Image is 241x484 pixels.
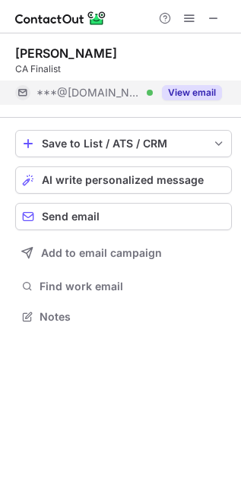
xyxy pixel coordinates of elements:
[15,130,232,157] button: save-profile-one-click
[40,310,226,324] span: Notes
[40,280,226,293] span: Find work email
[42,138,205,150] div: Save to List / ATS / CRM
[15,306,232,327] button: Notes
[15,203,232,230] button: Send email
[36,86,141,100] span: ***@[DOMAIN_NAME]
[15,9,106,27] img: ContactOut v5.3.10
[42,210,100,223] span: Send email
[15,239,232,267] button: Add to email campaign
[42,174,204,186] span: AI write personalized message
[15,276,232,297] button: Find work email
[162,85,222,100] button: Reveal Button
[15,46,117,61] div: [PERSON_NAME]
[15,166,232,194] button: AI write personalized message
[41,247,162,259] span: Add to email campaign
[15,62,232,76] div: CA Finalist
